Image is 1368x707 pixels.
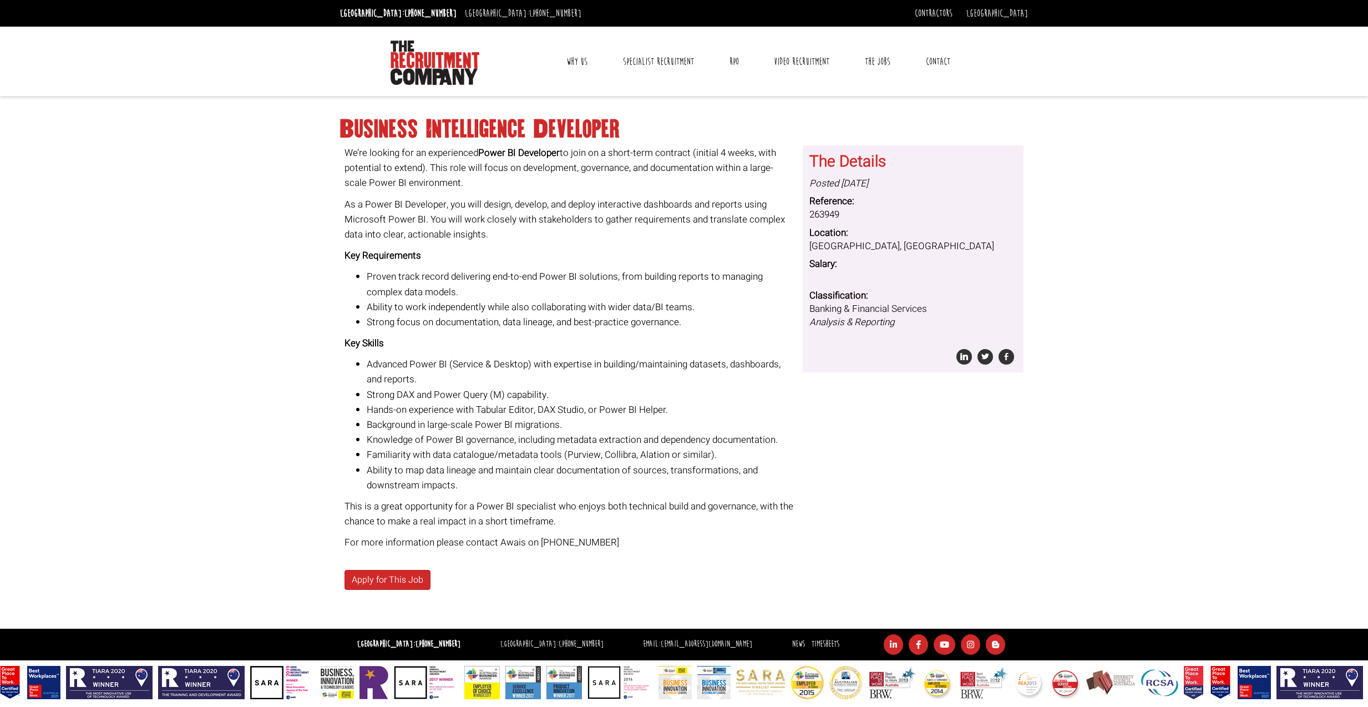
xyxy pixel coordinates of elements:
[367,417,795,432] li: Background in large-scale Power BI migrations.
[367,357,795,387] li: Advanced Power BI (Service & Desktop) with expertise in building/maintaining datasets, dashboards...
[462,4,584,22] li: [GEOGRAPHIC_DATA]:
[337,4,459,22] li: [GEOGRAPHIC_DATA]:
[661,639,752,649] a: [EMAIL_ADDRESS][DOMAIN_NAME]
[915,7,952,19] a: Contractors
[367,463,795,493] li: Ability to map data lineage and maintain clear documentation of sources, transformations, and dow...
[367,432,795,447] li: Knowledge of Power BI governance, including metadata extraction and dependency documentation.
[340,119,1028,139] h1: Business Intelligence Developer
[721,48,747,75] a: RPO
[344,145,795,191] p: We’re looking for an experienced to join on a short-term contract (initial 4 weeks, with potentia...
[416,639,460,649] a: [PHONE_NUMBER]
[404,7,457,19] a: [PHONE_NUMBER]
[344,535,795,550] p: For more information please contact Awais on [PHONE_NUMBER]
[809,289,1017,302] dt: Classification:
[344,499,795,529] p: This is a great opportunity for a Power BI specialist who enjoys both technical build and governa...
[812,639,839,649] a: Timesheets
[809,257,1017,271] dt: Salary:
[367,447,795,462] li: Familiarity with data catalogue/metadata tools (Purview, Collibra, Alation or similar).
[367,300,795,315] li: Ability to work independently while also collaborating with wider data/BI teams.
[792,639,805,649] a: News
[478,146,560,160] strong: Power BI Developer
[391,41,479,85] img: The Recruitment Company
[966,7,1028,19] a: [GEOGRAPHIC_DATA]
[766,48,838,75] a: Video Recruitment
[809,240,1017,253] dd: [GEOGRAPHIC_DATA], [GEOGRAPHIC_DATA]
[559,639,604,649] a: [PHONE_NUMBER]
[857,48,899,75] a: The Jobs
[809,195,1017,208] dt: Reference:
[367,402,795,417] li: Hands-on experience with Tabular Editor, DAX Studio, or Power BI Helper.
[918,48,959,75] a: Contact
[615,48,702,75] a: Specialist Recruitment
[367,315,795,330] li: Strong focus on documentation, data lineage, and best-practice governance.
[640,637,755,653] li: Email:
[367,387,795,402] li: Strong DAX and Power Query (M) capability.
[558,48,596,75] a: Why Us
[529,7,581,19] a: [PHONE_NUMBER]
[344,249,421,262] strong: Key Requirements
[809,176,868,190] i: Posted [DATE]
[809,315,894,329] i: Analysis & Reporting
[498,637,606,653] li: [GEOGRAPHIC_DATA]:
[367,269,795,299] li: Proven track record delivering end-to-end Power BI solutions, from building reports to managing c...
[809,154,1017,171] h3: The Details
[357,639,460,649] strong: [GEOGRAPHIC_DATA]:
[344,336,384,350] strong: Key Skills
[809,302,1017,330] dd: Banking & Financial Services
[809,226,1017,240] dt: Location:
[809,208,1017,221] dd: 263949
[344,197,795,243] p: As a Power BI Developer, you will design, develop, and deploy interactive dashboards and reports ...
[344,570,430,590] a: Apply for This Job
